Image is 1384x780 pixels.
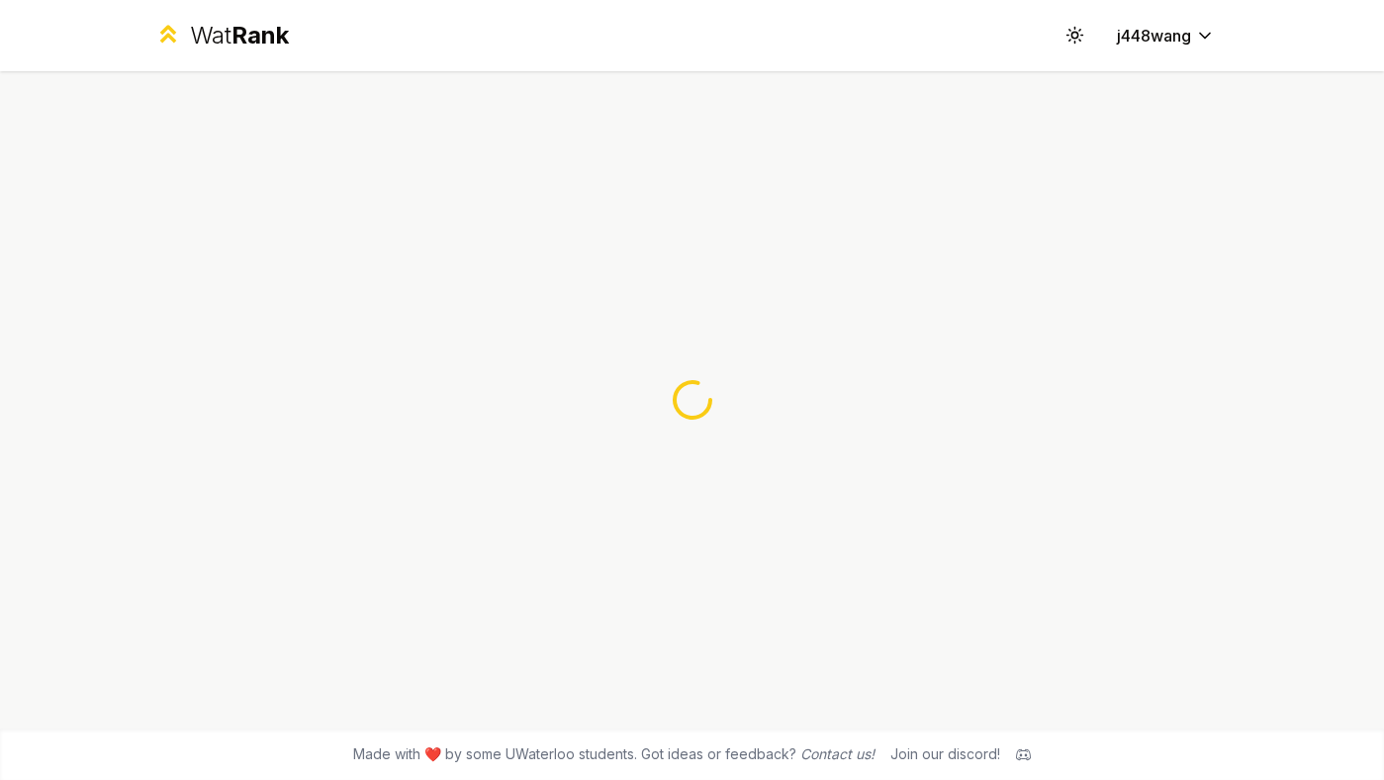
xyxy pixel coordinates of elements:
[231,21,289,49] span: Rank
[154,20,290,51] a: WatRank
[1117,24,1191,48] span: j448wang
[1101,18,1231,53] button: j448wang
[800,745,875,762] a: Contact us!
[190,20,289,51] div: Wat
[353,744,875,764] span: Made with ❤️ by some UWaterloo students. Got ideas or feedback?
[890,744,1000,764] div: Join our discord!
